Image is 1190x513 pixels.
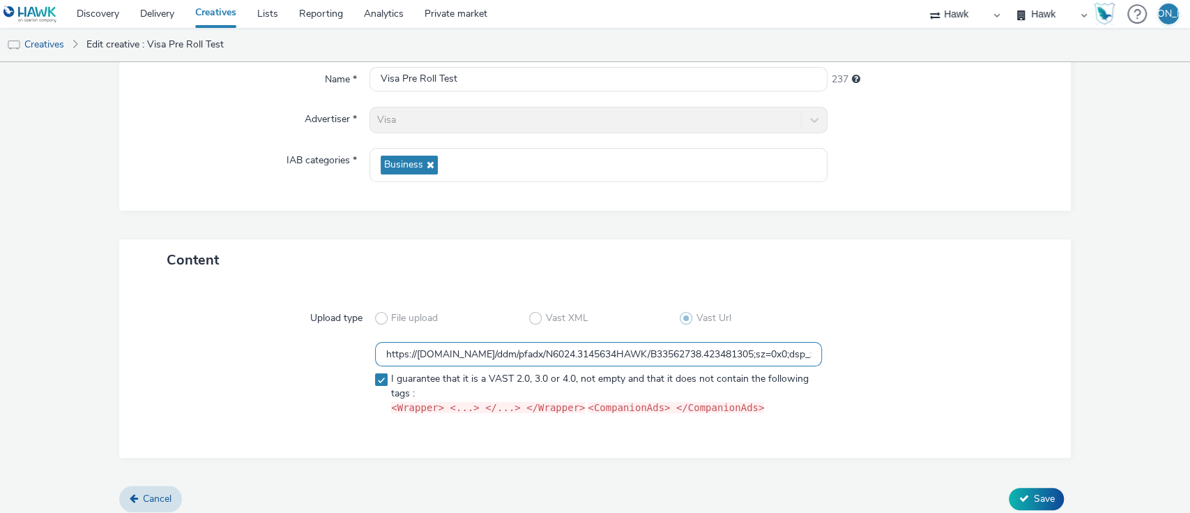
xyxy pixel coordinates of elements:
span: Business [384,159,423,171]
label: Advertiser * [299,107,363,126]
span: File upload [391,311,438,325]
a: Edit creative : Visa Pre Roll Test [79,28,231,61]
div: Maximum 255 characters [851,73,860,87]
span: 237 [831,73,848,87]
span: Vast XML [546,311,588,325]
span: Cancel [143,492,171,505]
a: Cancel [119,486,182,512]
span: Vast Url [696,311,731,325]
span: Save [1033,492,1054,505]
label: Upload type [305,306,368,325]
input: Name [369,67,828,91]
button: Save [1009,488,1064,510]
label: IAB categories * [281,148,363,168]
img: undefined Logo [3,6,57,23]
input: Vast URL [375,342,823,366]
a: Hawk Academy [1094,3,1120,25]
img: tv [7,38,21,52]
span: Content [167,251,219,269]
code: <Wrapper> <...> </...> </Wrapper> [391,402,585,413]
img: Hawk Academy [1094,3,1115,25]
code: <CompanionAds> </CompanionAds> [588,402,764,413]
label: Name * [319,67,363,87]
span: I guarantee that it is a VAST 2.0, 3.0 or 4.0, not empty and that it does not contain the followi... [391,372,815,415]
